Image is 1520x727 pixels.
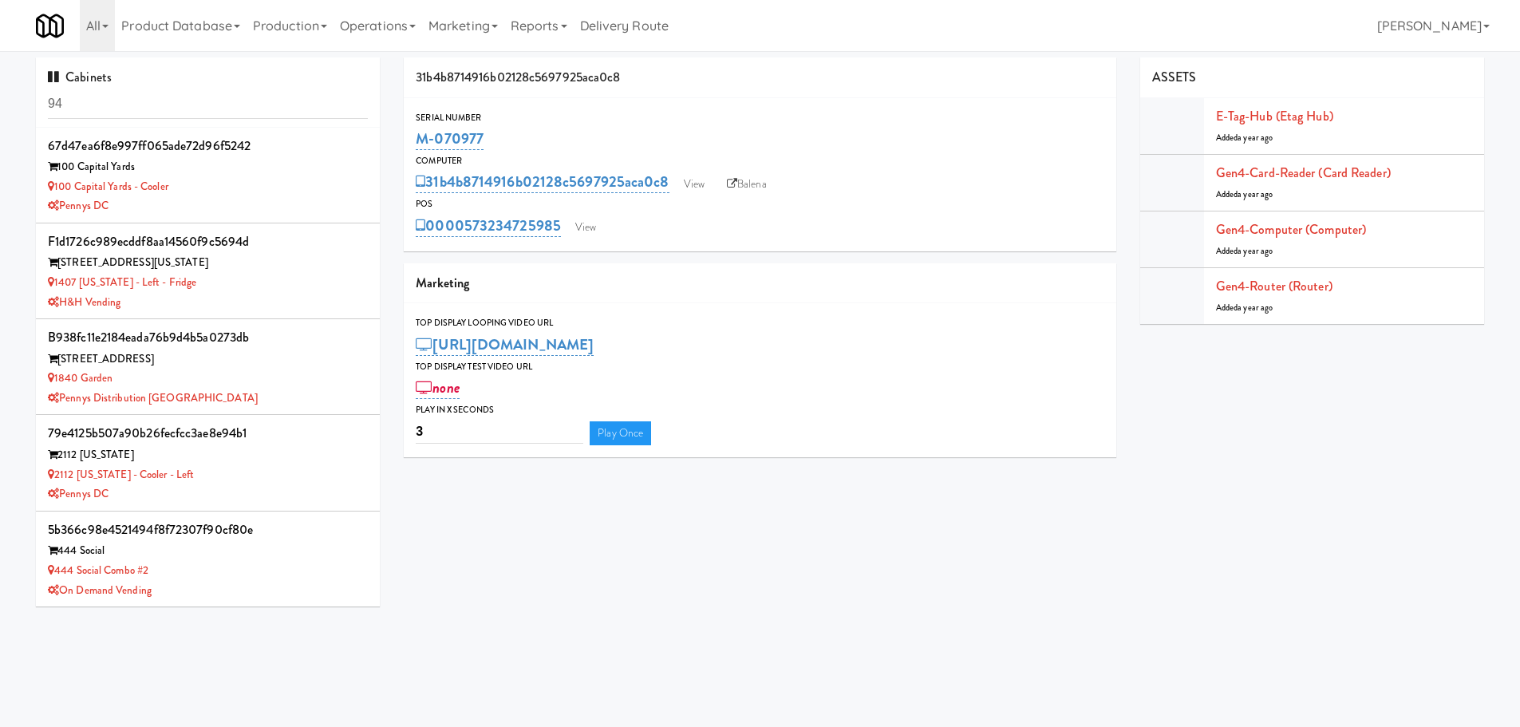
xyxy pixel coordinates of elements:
a: M-070977 [416,128,484,150]
div: 444 Social [48,541,368,561]
a: E-tag-hub (Etag Hub) [1216,107,1333,125]
li: f1d1726c989ecddf8aa14560f9c5694d[STREET_ADDRESS][US_STATE] 1407 [US_STATE] - Left - FridgeH&H Ven... [36,223,380,319]
img: Micromart [36,12,64,40]
span: Added [1216,132,1273,144]
span: Added [1216,245,1273,257]
span: Added [1216,302,1273,314]
input: Search cabinets [48,89,368,119]
a: H&H Vending [48,294,120,310]
div: 67d47ea6f8e997ff065ade72d96f5242 [48,134,368,158]
a: Pennys Distribution [GEOGRAPHIC_DATA] [48,390,258,405]
div: Computer [416,153,1104,169]
a: 31b4b8714916b02128c5697925aca0c8 [416,171,669,193]
span: a year ago [1238,188,1273,200]
span: Marketing [416,274,469,292]
a: Gen4-card-reader (Card Reader) [1216,164,1391,182]
a: Balena [719,172,775,196]
li: 5b366c98e4521494f8f72307f90cf80e444 Social 444 Social Combo #2On Demand Vending [36,512,380,607]
a: Pennys DC [48,486,109,501]
span: Added [1216,188,1273,200]
div: 100 Capital Yards [48,157,368,177]
a: 1840 Garden [48,370,113,385]
div: Serial Number [416,110,1104,126]
span: a year ago [1238,132,1273,144]
a: 444 Social Combo #2 [48,563,148,578]
div: b938fc11e2184eada76b9d4b5a0273db [48,326,368,350]
a: Gen4-computer (Computer) [1216,220,1366,239]
span: a year ago [1238,245,1273,257]
div: Play in X seconds [416,402,1104,418]
div: 79e4125b507a90b26fecfcc3ae8e94b1 [48,421,368,445]
span: ASSETS [1152,68,1197,86]
div: f1d1726c989ecddf8aa14560f9c5694d [48,230,368,254]
span: Cabinets [48,68,112,86]
div: Top Display Looping Video Url [416,315,1104,331]
div: [STREET_ADDRESS][US_STATE] [48,253,368,273]
a: Pennys DC [48,198,109,213]
li: 67d47ea6f8e997ff065ade72d96f5242100 Capital Yards 100 Capital Yards - CoolerPennys DC [36,128,380,223]
a: none [416,377,460,399]
div: POS [416,196,1104,212]
div: [STREET_ADDRESS] [48,350,368,369]
a: View [567,215,604,239]
a: Gen4-router (Router) [1216,277,1332,295]
a: 0000573234725985 [416,215,561,237]
a: 100 Capital Yards - Cooler [48,179,168,194]
div: 31b4b8714916b02128c5697925aca0c8 [404,57,1116,98]
li: 79e4125b507a90b26fecfcc3ae8e94b12112 [US_STATE] 2112 [US_STATE] - Cooler - LeftPennys DC [36,415,380,511]
div: 2112 [US_STATE] [48,445,368,465]
a: [URL][DOMAIN_NAME] [416,334,594,356]
span: a year ago [1238,302,1273,314]
a: 2112 [US_STATE] - Cooler - Left [48,467,194,482]
a: 1407 [US_STATE] - Left - Fridge [48,275,196,290]
a: Play Once [590,421,651,445]
li: b938fc11e2184eada76b9d4b5a0273db[STREET_ADDRESS] 1840 GardenPennys Distribution [GEOGRAPHIC_DATA] [36,319,380,415]
a: On Demand Vending [48,583,152,598]
div: 5b366c98e4521494f8f72307f90cf80e [48,518,368,542]
a: View [676,172,713,196]
div: Top Display Test Video Url [416,359,1104,375]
